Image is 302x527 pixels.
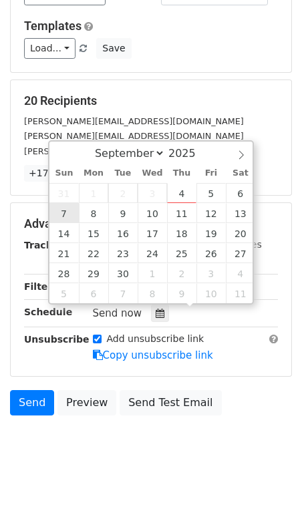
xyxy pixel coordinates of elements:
[226,169,255,178] span: Sat
[138,169,167,178] span: Wed
[24,307,72,317] strong: Schedule
[138,243,167,263] span: September 24, 2025
[167,203,196,223] span: September 11, 2025
[107,332,204,346] label: Add unsubscribe link
[209,238,261,252] label: UTM Codes
[226,243,255,263] span: September 27, 2025
[49,169,79,178] span: Sun
[49,283,79,303] span: October 5, 2025
[138,283,167,303] span: October 8, 2025
[49,243,79,263] span: September 21, 2025
[196,183,226,203] span: September 5, 2025
[167,283,196,303] span: October 9, 2025
[79,169,108,178] span: Mon
[108,283,138,303] span: October 7, 2025
[138,263,167,283] span: October 1, 2025
[167,223,196,243] span: September 18, 2025
[235,463,302,527] iframe: Chat Widget
[108,223,138,243] span: September 16, 2025
[167,169,196,178] span: Thu
[108,203,138,223] span: September 9, 2025
[49,183,79,203] span: August 31, 2025
[93,307,142,319] span: Send now
[24,165,80,182] a: +17 more
[167,183,196,203] span: September 4, 2025
[24,38,75,59] a: Load...
[165,147,213,160] input: Year
[196,169,226,178] span: Fri
[226,223,255,243] span: September 20, 2025
[108,243,138,263] span: September 23, 2025
[138,223,167,243] span: September 17, 2025
[79,243,108,263] span: September 22, 2025
[108,263,138,283] span: September 30, 2025
[24,146,244,156] small: [PERSON_NAME][EMAIL_ADDRESS][DOMAIN_NAME]
[24,131,244,141] small: [PERSON_NAME][EMAIL_ADDRESS][DOMAIN_NAME]
[49,263,79,283] span: September 28, 2025
[196,223,226,243] span: September 19, 2025
[226,263,255,283] span: October 4, 2025
[196,263,226,283] span: October 3, 2025
[24,216,278,231] h5: Advanced
[24,334,90,345] strong: Unsubscribe
[93,349,213,361] a: Copy unsubscribe link
[96,38,131,59] button: Save
[24,281,58,292] strong: Filters
[79,203,108,223] span: September 8, 2025
[226,203,255,223] span: September 13, 2025
[24,19,82,33] a: Templates
[49,223,79,243] span: September 14, 2025
[196,243,226,263] span: September 26, 2025
[79,263,108,283] span: September 29, 2025
[167,243,196,263] span: September 25, 2025
[120,390,221,415] a: Send Test Email
[79,183,108,203] span: September 1, 2025
[24,240,69,250] strong: Tracking
[49,203,79,223] span: September 7, 2025
[24,116,244,126] small: [PERSON_NAME][EMAIL_ADDRESS][DOMAIN_NAME]
[57,390,116,415] a: Preview
[108,183,138,203] span: September 2, 2025
[196,283,226,303] span: October 10, 2025
[108,169,138,178] span: Tue
[138,183,167,203] span: September 3, 2025
[24,94,278,108] h5: 20 Recipients
[196,203,226,223] span: September 12, 2025
[79,283,108,303] span: October 6, 2025
[138,203,167,223] span: September 10, 2025
[10,390,54,415] a: Send
[79,223,108,243] span: September 15, 2025
[226,183,255,203] span: September 6, 2025
[167,263,196,283] span: October 2, 2025
[226,283,255,303] span: October 11, 2025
